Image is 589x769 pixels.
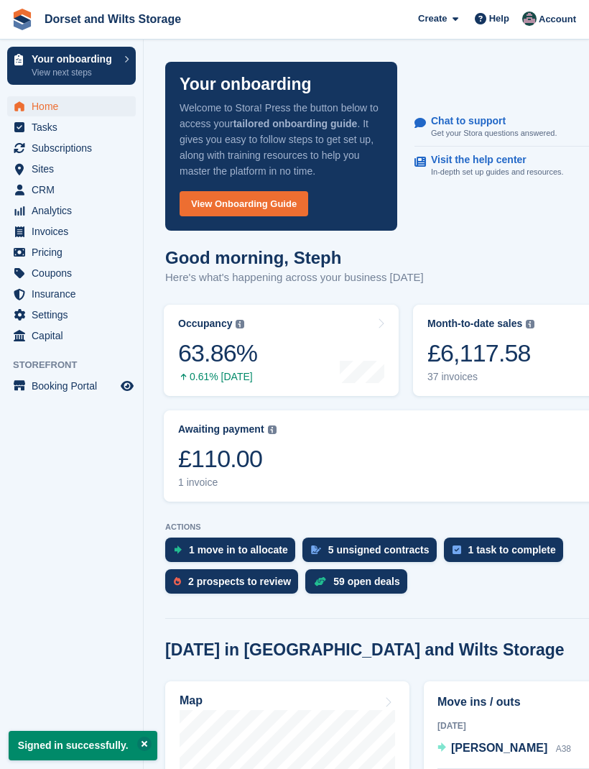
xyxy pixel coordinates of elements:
img: stora-icon-8386f47178a22dfd0bd8f6a31ec36ba5ce8667c1dd55bd0f319d3a0aa187defe.svg [11,9,33,30]
p: Chat to support [431,115,545,127]
a: Dorset and Wilts Storage [39,7,187,31]
span: [PERSON_NAME] [451,742,547,754]
a: Your onboarding View next steps [7,47,136,85]
a: menu [7,159,136,179]
a: menu [7,376,136,396]
div: 5 unsigned contracts [328,544,430,556]
p: Welcome to Stora! Press the button below to access your . It gives you easy to follow steps to ge... [180,100,383,179]
a: menu [7,305,136,325]
span: Storefront [13,358,143,372]
span: Help [489,11,509,26]
a: View Onboarding Guide [180,191,308,216]
span: Account [539,12,576,27]
div: 2 prospects to review [188,576,291,587]
div: 37 invoices [427,371,534,383]
p: Your onboarding [180,76,312,93]
a: Preview store [119,377,136,395]
span: Sites [32,159,118,179]
a: 1 move in to allocate [165,538,302,569]
img: icon-info-grey-7440780725fd019a000dd9b08b2336e03edf1995a4989e88bcd33f0948082b44.svg [236,320,244,328]
div: 1 task to complete [468,544,556,556]
span: Booking Portal [32,376,118,396]
a: menu [7,263,136,283]
p: Signed in successfully. [9,731,157,760]
a: [PERSON_NAME] A38 [437,740,571,758]
div: Month-to-date sales [427,318,522,330]
span: Create [418,11,447,26]
a: menu [7,201,136,221]
div: £6,117.58 [427,339,534,368]
div: Occupancy [178,318,232,330]
span: CRM [32,180,118,200]
p: Here's what's happening across your business [DATE] [165,270,424,286]
div: 0.61% [DATE] [178,371,257,383]
span: Insurance [32,284,118,304]
p: Get your Stora questions answered. [431,127,557,139]
img: Steph Chick [522,11,537,26]
img: move_ins_to_allocate_icon-fdf77a2bb77ea45bf5b3d319d69a93e2d87916cf1d5bf7949dd705db3b84f3ca.svg [174,545,182,554]
a: menu [7,180,136,200]
span: Home [32,96,118,116]
div: 1 move in to allocate [189,544,288,556]
span: Tasks [32,117,118,137]
p: View next steps [32,66,117,79]
a: 5 unsigned contracts [302,538,444,569]
img: icon-info-grey-7440780725fd019a000dd9b08b2336e03edf1995a4989e88bcd33f0948082b44.svg [526,320,534,328]
span: Coupons [32,263,118,283]
a: 1 task to complete [444,538,570,569]
div: £110.00 [178,444,277,474]
img: contract_signature_icon-13c848040528278c33f63329250d36e43548de30e8caae1d1a13099fd9432cc5.svg [311,545,321,554]
span: A38 [556,744,571,754]
a: menu [7,326,136,346]
p: Visit the help center [431,154,552,166]
a: Occupancy 63.86% 0.61% [DATE] [164,305,399,396]
img: deal-1b604bf984904fb50ccaf53a9ad4b4a5d6e5aea283cecdc64d6e3604feb123c2.svg [314,576,326,586]
img: task-75834270c22a3079a89374b754ae025e5fb1db73e45f91037f5363f120a921f8.svg [453,545,461,554]
a: menu [7,96,136,116]
span: Analytics [32,201,118,221]
p: Your onboarding [32,54,117,64]
h2: Map [180,694,203,707]
span: Subscriptions [32,138,118,158]
a: menu [7,117,136,137]
div: 59 open deals [333,576,400,587]
a: menu [7,221,136,241]
h2: [DATE] in [GEOGRAPHIC_DATA] and Wilts Storage [165,640,565,660]
div: 1 invoice [178,476,277,489]
p: In-depth set up guides and resources. [431,166,564,178]
h1: Good morning, Steph [165,248,424,267]
a: menu [7,242,136,262]
strong: tailored onboarding guide [233,118,358,129]
span: Invoices [32,221,118,241]
a: 59 open deals [305,569,414,601]
span: Settings [32,305,118,325]
div: 63.86% [178,339,257,368]
span: Pricing [32,242,118,262]
a: 2 prospects to review [165,569,305,601]
img: icon-info-grey-7440780725fd019a000dd9b08b2336e03edf1995a4989e88bcd33f0948082b44.svg [268,425,277,434]
a: menu [7,138,136,158]
a: menu [7,284,136,304]
span: Capital [32,326,118,346]
img: prospect-51fa495bee0391a8d652442698ab0144808aea92771e9ea1ae160a38d050c398.svg [174,577,181,586]
div: Awaiting payment [178,423,264,436]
